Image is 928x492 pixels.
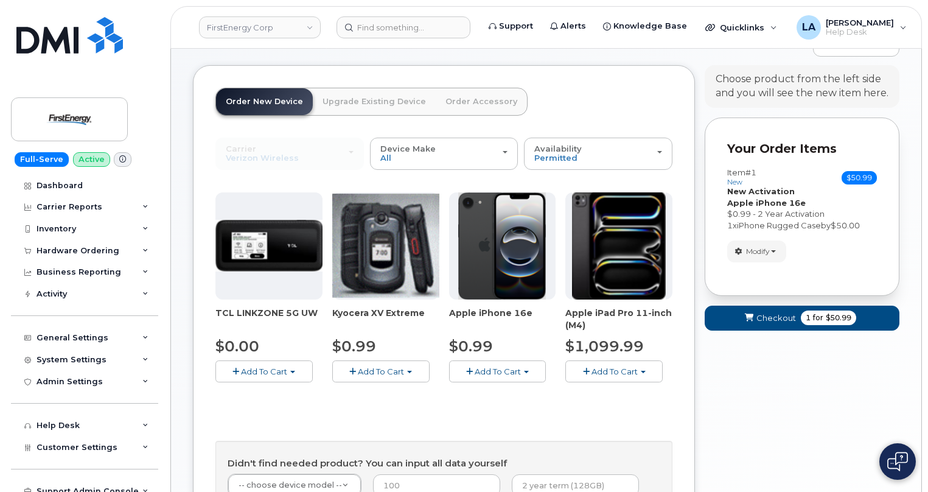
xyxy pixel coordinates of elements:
[313,88,436,115] a: Upgrade Existing Device
[826,27,894,37] span: Help Desk
[358,367,404,376] span: Add To Cart
[591,367,638,376] span: Add To Cart
[560,20,586,32] span: Alerts
[572,192,666,300] img: ipad_pro_11_m4.png
[746,246,770,257] span: Modify
[697,15,786,40] div: Quicklinks
[831,220,860,230] span: $50.00
[499,20,533,32] span: Support
[216,88,313,115] a: Order New Device
[215,360,313,382] button: Add To Cart
[842,171,877,184] span: $50.99
[524,138,672,169] button: Availability Permitted
[745,167,756,177] span: #1
[215,220,323,272] img: linkzone5g.png
[811,312,826,323] span: for
[595,14,696,38] a: Knowledge Base
[480,14,542,38] a: Support
[565,360,663,382] button: Add To Cart
[788,15,915,40] div: Lanette Aparicio
[727,140,877,158] p: Your Order Items
[475,367,521,376] span: Add To Cart
[727,241,786,262] button: Modify
[727,220,733,230] span: 1
[826,18,894,27] span: [PERSON_NAME]
[826,312,851,323] span: $50.99
[720,23,764,32] span: Quicklinks
[436,88,527,115] a: Order Accessory
[215,337,259,355] span: $0.00
[449,360,546,382] button: Add To Cart
[727,198,806,208] strong: Apple iPhone 16e
[337,16,470,38] input: Find something...
[613,20,687,32] span: Knowledge Base
[239,480,342,490] span: -- choose device model --
[727,208,877,220] div: $0.99 - 2 Year Activation
[727,220,877,231] div: x by
[370,138,518,169] button: Device Make All
[228,459,660,469] h4: Didn't find needed product? You can input all data yourself
[756,312,796,324] span: Checkout
[380,144,436,153] span: Device Make
[199,16,321,38] a: FirstEnergy Corp
[542,14,595,38] a: Alerts
[887,452,908,471] img: Open chat
[727,168,756,186] h3: Item
[534,153,577,163] span: Permitted
[806,312,811,323] span: 1
[565,307,672,331] div: Apple iPad Pro 11-inch (M4)
[332,337,376,355] span: $0.99
[380,153,391,163] span: All
[565,337,644,355] span: $1,099.99
[458,192,546,300] img: iphone16e.png
[215,307,323,331] div: TCL LINKZONE 5G UW
[449,307,556,331] div: Apple iPhone 16e
[241,367,287,376] span: Add To Cart
[534,144,582,153] span: Availability
[449,337,493,355] span: $0.99
[332,360,430,382] button: Add To Cart
[737,220,821,230] span: iPhone Rugged Case
[332,307,439,331] div: Kyocera XV Extreme
[716,72,888,100] div: Choose product from the left side and you will see the new item here.
[705,306,899,331] button: Checkout 1 for $50.99
[727,186,795,196] strong: New Activation
[332,194,439,297] img: xvextreme.gif
[727,178,742,186] small: new
[802,20,815,35] span: LA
